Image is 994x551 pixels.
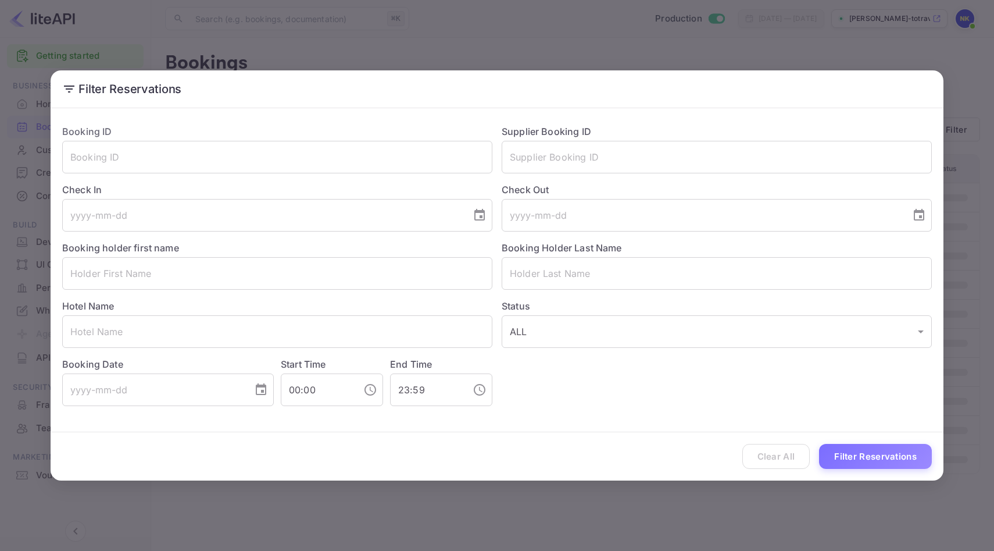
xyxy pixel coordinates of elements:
[62,126,112,137] label: Booking ID
[249,378,273,401] button: Choose date
[62,257,492,290] input: Holder First Name
[62,183,492,197] label: Check In
[502,141,932,173] input: Supplier Booking ID
[62,141,492,173] input: Booking ID
[281,374,354,406] input: hh:mm
[62,300,115,312] label: Hotel Name
[502,257,932,290] input: Holder Last Name
[62,199,463,232] input: yyyy-mm-dd
[51,70,943,108] h2: Filter Reservations
[62,315,492,348] input: Hotel Name
[359,378,382,401] button: Choose time, selected time is 12:00 AM
[502,126,591,137] label: Supplier Booking ID
[907,204,931,227] button: Choose date
[62,374,245,406] input: yyyy-mm-dd
[502,199,903,232] input: yyyy-mm-dd
[281,358,326,370] label: Start Time
[819,444,932,469] button: Filter Reservations
[502,183,932,197] label: Check Out
[390,374,463,406] input: hh:mm
[390,358,432,370] label: End Time
[468,378,491,401] button: Choose time, selected time is 11:59 PM
[502,299,932,313] label: Status
[502,315,932,348] div: ALL
[62,357,274,371] label: Booking Date
[468,204,491,227] button: Choose date
[502,242,622,254] label: Booking Holder Last Name
[62,242,179,254] label: Booking holder first name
